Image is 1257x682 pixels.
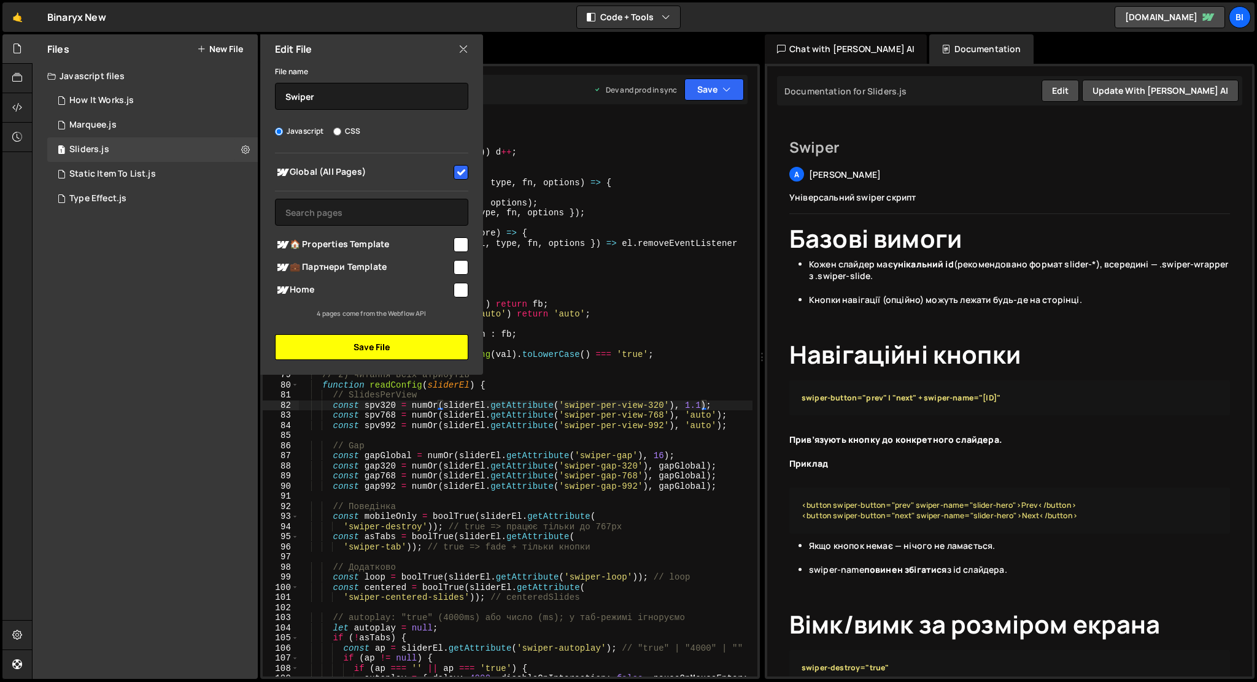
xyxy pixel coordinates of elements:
[789,191,916,203] span: Універсальний swiper скрипт
[263,542,299,553] div: 96
[802,393,1000,403] strong: swiper-button="prev" | "next" + swiper-name="[ID]"
[263,410,299,421] div: 83
[263,592,299,603] div: 101
[263,562,299,573] div: 98
[263,552,299,562] div: 97
[789,137,1230,157] h2: Swiper
[333,128,341,136] input: CSS
[789,488,1230,533] pre: <button swiper-button="prev" swiper-name="slider-hero">Prev</button> <button swiper-button="next"...
[864,564,947,575] strong: повинен збігатися
[47,42,69,56] h2: Files
[275,125,324,137] label: Javascript
[317,309,426,318] small: 4 pages come from the Webflow API
[2,2,33,32] a: 🤙
[47,10,106,25] div: Binaryx New
[263,643,299,654] div: 106
[263,471,299,481] div: 89
[929,34,1033,64] div: Documentation
[69,120,117,131] div: Marquee.js
[69,169,156,180] div: Static Item To List.js
[275,237,452,252] span: 🏠 Properties Template
[263,400,299,411] div: 82
[809,294,1230,318] li: Кнопки навігації (опційно) можуть лежати будь-де на сторінці.
[263,572,299,583] div: 99
[263,613,299,623] div: 103
[275,199,468,226] input: Search pages
[263,522,299,532] div: 94
[275,260,452,275] span: 💼 Партнери Template
[893,258,954,270] strong: унікальний id
[47,186,258,211] div: 16013/42871.js
[33,64,258,88] div: Javascript files
[263,390,299,400] div: 81
[263,370,299,380] div: 79
[802,662,889,673] strong: swiper-destroy="true"
[765,34,927,64] div: Chat with [PERSON_NAME] AI
[263,623,299,634] div: 104
[69,95,134,106] div: How It Works.js
[47,162,258,186] div: 16013/43335.js
[263,664,299,674] div: 108
[275,66,308,78] label: File name
[197,44,243,54] button: New File
[263,502,299,512] div: 92
[275,83,468,110] input: Name
[275,42,312,56] h2: Edit File
[789,340,1230,369] h1: Навігаційні кнопки
[809,564,1230,588] li: swiper-name з id слайдера.
[809,540,1230,564] li: Якщо кнопок немає — нічого не ламається.
[263,441,299,451] div: 86
[789,434,1002,445] strong: Прив’язують кнопку до конкретного слайдера.
[263,481,299,492] div: 90
[809,258,1230,294] li: Кожен слайдер має (рекомендовано формат slider-*), всередині — .swiper-wrapper з .swiper-slide.
[594,85,677,95] div: Dev and prod in sync
[1229,6,1251,28] a: Bi
[263,421,299,431] div: 84
[263,532,299,542] div: 95
[263,431,299,441] div: 85
[263,583,299,593] div: 100
[789,458,828,469] strong: Приклад
[275,165,452,180] span: Global (All Pages)
[333,125,360,137] label: CSS
[69,193,126,204] div: Type Effect.js
[789,610,1230,639] h1: Вімк/вимк за розміром екрана
[577,6,680,28] button: Code + Tools
[263,380,299,391] div: 80
[58,146,65,156] span: 1
[1042,80,1079,102] button: Edit
[1115,6,1225,28] a: [DOMAIN_NAME]
[47,88,258,113] div: 16013/43845.js
[263,603,299,613] div: 102
[789,224,1230,253] h1: Базові вимоги
[794,169,799,180] span: A
[781,85,907,97] div: Documentation for Sliders.js
[1082,80,1239,102] button: Update with [PERSON_NAME] AI
[263,451,299,461] div: 87
[263,633,299,643] div: 105
[263,653,299,664] div: 107
[275,283,452,297] span: Home
[275,128,283,136] input: Javascript
[263,511,299,522] div: 93
[47,113,258,137] div: 16013/42868.js
[263,491,299,502] div: 91
[809,169,881,180] span: [PERSON_NAME]
[275,334,468,360] button: Save File
[47,137,258,162] div: Sliders.js
[69,144,109,155] div: Sliders.js
[684,79,744,101] button: Save
[263,461,299,472] div: 88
